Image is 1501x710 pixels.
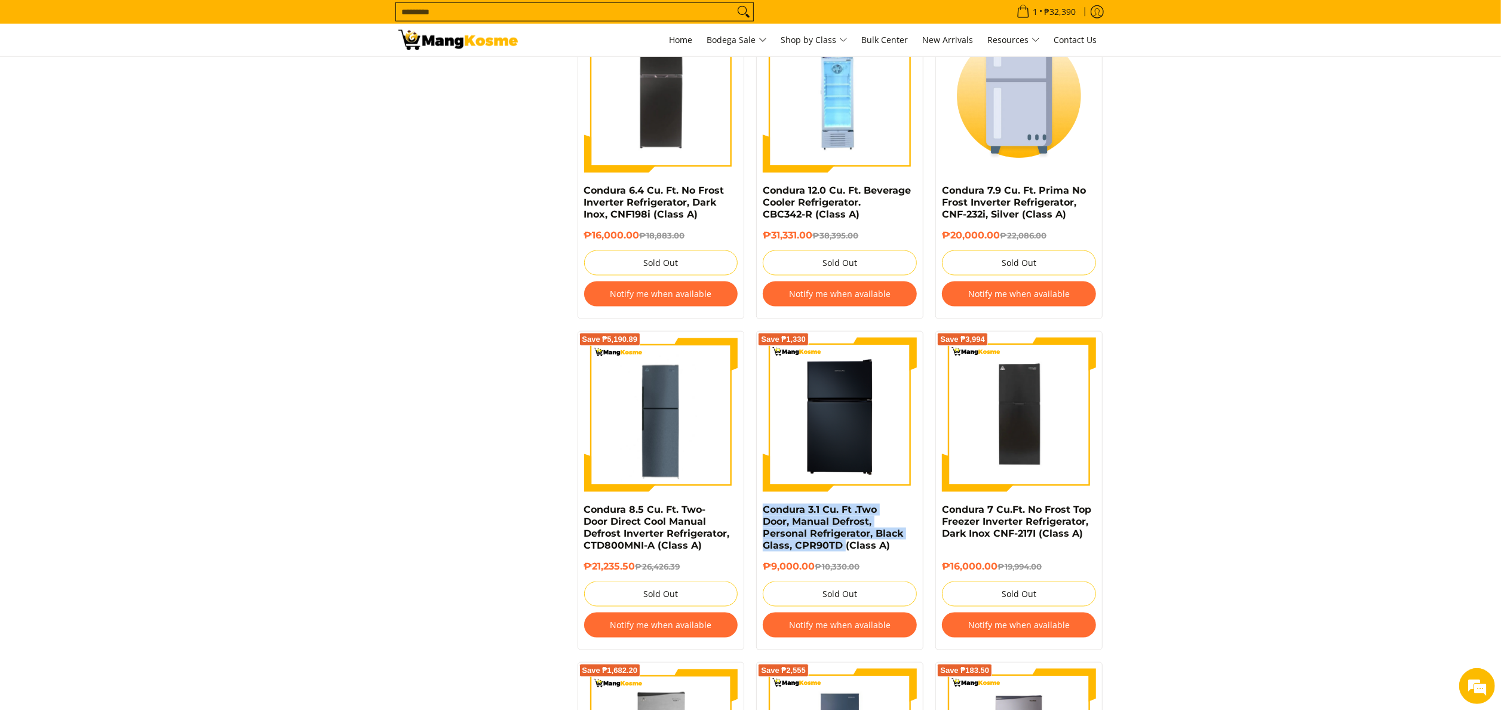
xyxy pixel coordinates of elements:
[763,281,917,307] button: Notify me when available
[701,24,773,56] a: Bodega Sale
[1000,231,1046,240] del: ₱22,086.00
[584,561,738,573] h6: ₱21,235.50
[982,24,1046,56] a: Resources
[761,667,806,674] span: Save ₱2,555
[6,326,228,368] textarea: Type your message and hit 'Enter'
[942,229,1096,241] h6: ₱20,000.00
[940,667,989,674] span: Save ₱183.50
[1043,8,1078,16] span: ₱32,390
[862,34,908,45] span: Bulk Center
[781,33,848,48] span: Shop by Class
[196,6,225,35] div: Minimize live chat window
[942,281,1096,307] button: Notify me when available
[923,34,974,45] span: New Arrivals
[942,338,1096,492] img: Condura 7 Cu.Ft. No Frost Top Freezer Inverter Refrigerator, Dark Inox CNF-217I (Class A)
[997,562,1042,571] del: ₱19,994.00
[584,250,738,276] button: Sold Out
[763,613,917,638] button: Notify me when available
[942,613,1096,638] button: Notify me when available
[584,19,738,173] img: Condura 6.4 Cu. Ft. No Frost Inverter Refrigerator, Dark Inox, CNF198i (Class A)
[636,562,680,571] del: ₱26,426.39
[640,231,685,240] del: ₱18,883.00
[1048,24,1103,56] a: Contact Us
[584,613,738,638] button: Notify me when available
[584,185,725,220] a: Condura 6.4 Cu. Ft. No Frost Inverter Refrigerator, Dark Inox, CNF198i (Class A)
[763,185,911,220] a: Condura 12.0 Cu. Ft. Beverage Cooler Refrigerator. CBC342-R (Class A)
[398,30,518,50] img: Bodega Sale Refrigerator l Mang Kosme: Home Appliances Warehouse Sale
[815,562,860,571] del: ₱10,330.00
[763,250,917,276] button: Sold Out
[942,185,1086,220] a: Condura 7.9 Cu. Ft. Prima No Frost Inverter Refrigerator, CNF-232i, Silver (Class A)
[582,667,638,674] span: Save ₱1,682.20
[942,582,1096,607] button: Sold Out
[584,281,738,307] button: Notify me when available
[763,229,917,241] h6: ₱31,331.00
[942,250,1096,276] button: Sold Out
[856,24,914,56] a: Bulk Center
[1013,5,1080,19] span: •
[1054,34,1097,45] span: Contact Us
[942,561,1096,573] h6: ₱16,000.00
[763,338,917,492] img: Condura 3.1 Cu. Ft .Two Door, Manual Defrost, Personal Refrigerator, Black Glass, CPR90TD (Class A)
[940,336,985,343] span: Save ₱3,994
[942,504,1091,539] a: Condura 7 Cu.Ft. No Frost Top Freezer Inverter Refrigerator, Dark Inox CNF-217I (Class A)
[942,19,1096,173] img: Condura 7.9 Cu. Ft. Prima No Frost Inverter Refrigerator, CNF-232i, Silver (Class A)
[761,336,806,343] span: Save ₱1,330
[775,24,854,56] a: Shop by Class
[664,24,699,56] a: Home
[707,33,767,48] span: Bodega Sale
[1032,8,1040,16] span: 1
[584,229,738,241] h6: ₱16,000.00
[763,561,917,573] h6: ₱9,000.00
[530,24,1103,56] nav: Main Menu
[584,504,730,551] a: Condura 8.5 Cu. Ft. Two-Door Direct Cool Manual Defrost Inverter Refrigerator, CTD800MNI-A (Class A)
[763,504,903,551] a: Condura 3.1 Cu. Ft .Two Door, Manual Defrost, Personal Refrigerator, Black Glass, CPR90TD (Class A)
[670,34,693,45] span: Home
[69,151,165,271] span: We're online!
[763,19,917,173] img: Condura 12.0 Cu. Ft. Beverage Cooler Refrigerator. CBC342-R (Class A)
[62,67,201,82] div: Chat with us now
[584,582,738,607] button: Sold Out
[812,231,858,240] del: ₱38,395.00
[763,582,917,607] button: Sold Out
[734,3,753,21] button: Search
[584,338,738,492] img: Condura 8.5 Cu. Ft. Two-Door Direct Cool Manual Defrost Inverter Refrigerator, CTD800MNI-A (Class A)
[988,33,1040,48] span: Resources
[582,336,638,343] span: Save ₱5,190.89
[917,24,980,56] a: New Arrivals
